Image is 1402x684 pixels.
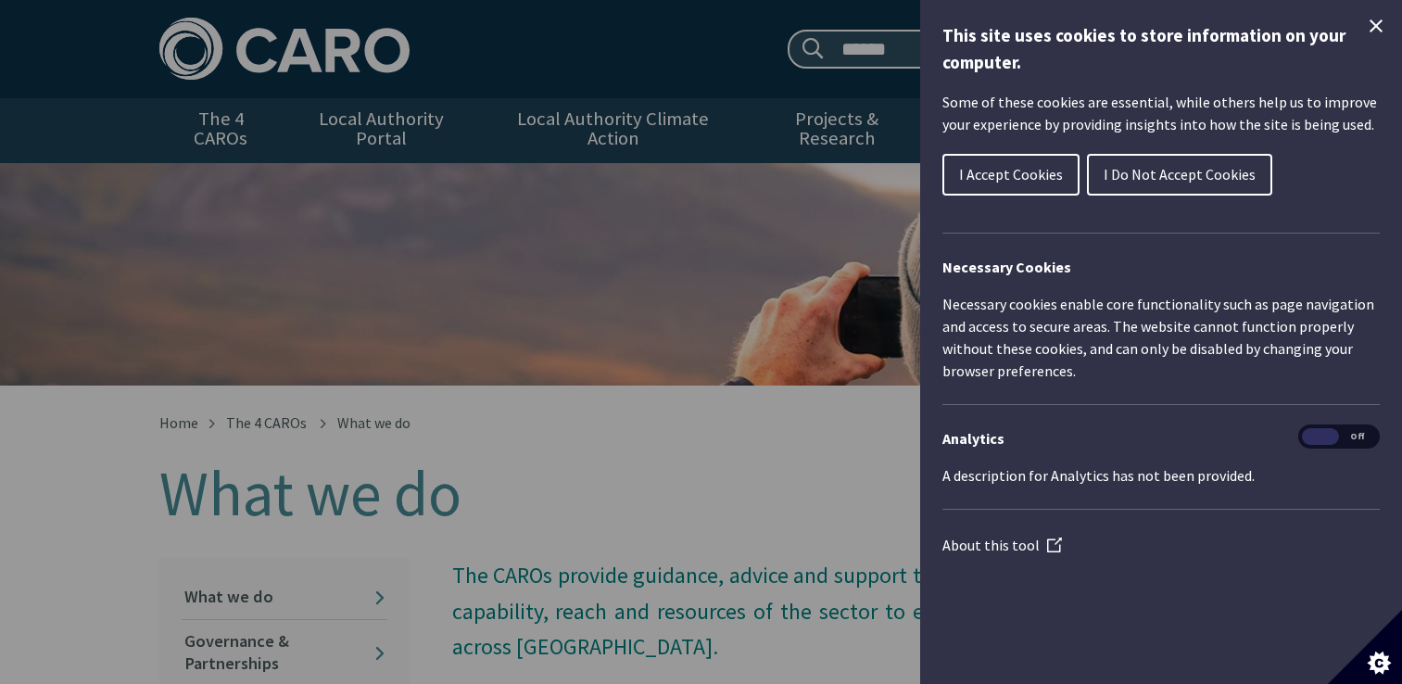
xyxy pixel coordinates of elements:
button: I Accept Cookies [942,154,1080,196]
p: A description for Analytics has not been provided. [942,464,1380,487]
button: Set cookie preferences [1328,610,1402,684]
span: Off [1339,428,1376,446]
span: On [1302,428,1339,446]
span: I Do Not Accept Cookies [1104,165,1256,184]
a: About this tool [942,536,1062,554]
h2: Necessary Cookies [942,256,1380,278]
span: I Accept Cookies [959,165,1063,184]
h1: This site uses cookies to store information on your computer. [942,22,1380,76]
p: Necessary cookies enable core functionality such as page navigation and access to secure areas. T... [942,293,1380,382]
button: Close Cookie Control [1365,15,1387,37]
p: Some of these cookies are essential, while others help us to improve your experience by providing... [942,91,1380,135]
button: I Do Not Accept Cookies [1087,154,1272,196]
h3: Analytics [942,427,1380,450]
